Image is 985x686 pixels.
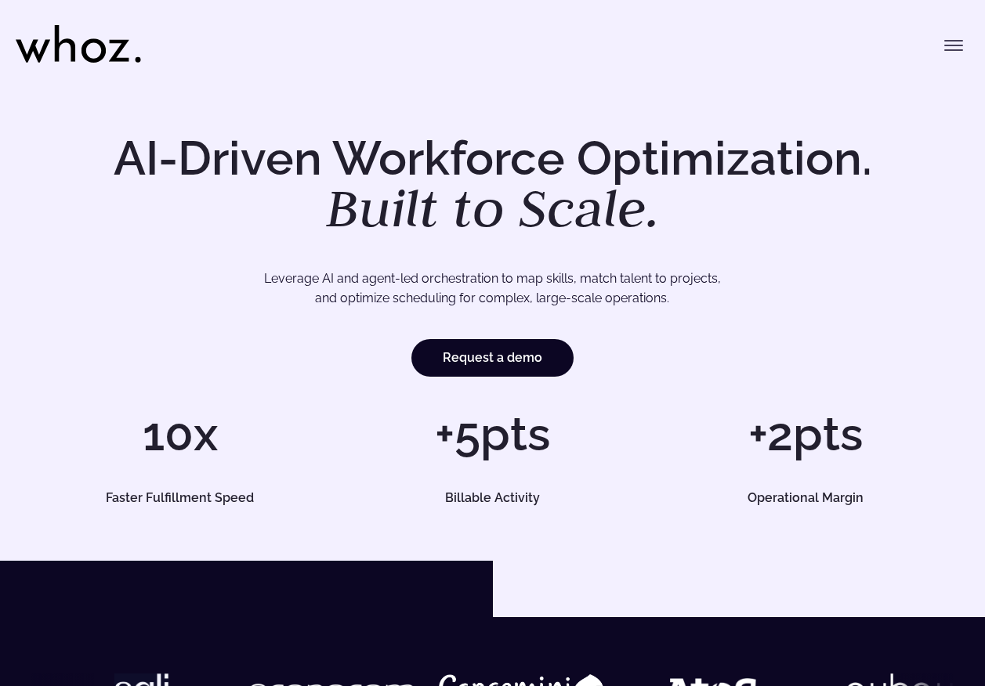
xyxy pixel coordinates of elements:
h1: +2pts [657,410,954,457]
button: Toggle menu [938,30,969,61]
h1: AI-Driven Workforce Optimization. [92,135,894,235]
p: Leverage AI and agent-led orchestration to map skills, match talent to projects, and optimize sch... [78,269,907,309]
h5: Billable Activity [359,492,626,504]
h5: Operational Margin [672,492,939,504]
em: Built to Scale. [326,173,660,242]
h1: 10x [31,410,328,457]
a: Request a demo [411,339,574,377]
h5: Faster Fulfillment Speed [46,492,313,504]
h1: +5pts [344,410,641,457]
